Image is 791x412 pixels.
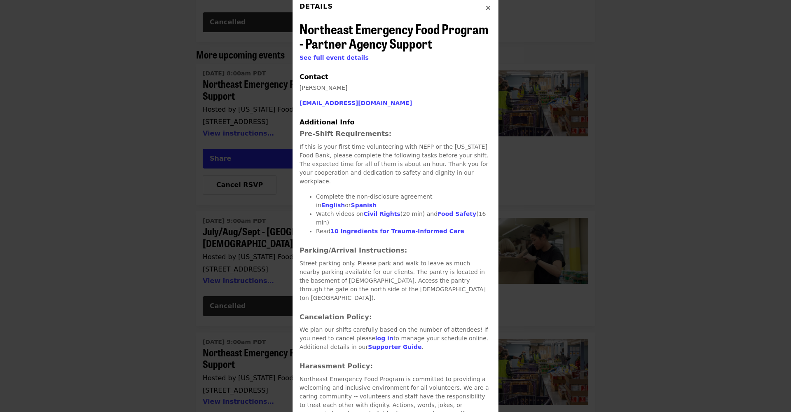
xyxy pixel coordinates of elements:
[300,130,391,138] strong: Pre-Shift Requirements:
[300,84,491,92] p: [PERSON_NAME]
[316,227,491,236] p: Read
[368,344,421,350] a: Supporter Guide
[300,246,407,254] strong: Parking/Arrival Instructions:
[316,210,491,227] p: Watch videos on (20 min) and (16 min)
[300,2,333,18] div: Details
[321,202,345,208] a: English
[300,54,369,61] a: See full event details
[300,362,373,370] strong: Harassment Policy:
[300,325,491,351] p: We plan our shifts carefully based on the number of attendees! If you need to cancel please to ma...
[351,202,377,208] a: Spanish
[300,313,372,321] strong: Cancelation Policy:
[330,228,464,234] a: 10 Ingredients for Trauma-Informed Care
[363,211,400,217] a: Civil Rights
[300,19,488,53] span: Northeast Emergency Food Program - Partner Agency Support
[375,335,393,342] a: log in
[300,259,491,302] p: Street parking only. Please park and walk to leave as much nearby parking available for our clien...
[300,118,354,126] span: Additional Info
[486,4,491,12] i: times icon
[316,192,491,210] p: Complete the non-disclosure agreement in or
[438,211,476,217] a: Food Safety
[300,143,491,186] p: If this is your first time volunteering with NEFP or the [US_STATE] Food Bank, please complete th...
[300,73,328,81] span: Contact
[300,100,412,106] a: [EMAIL_ADDRESS][DOMAIN_NAME]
